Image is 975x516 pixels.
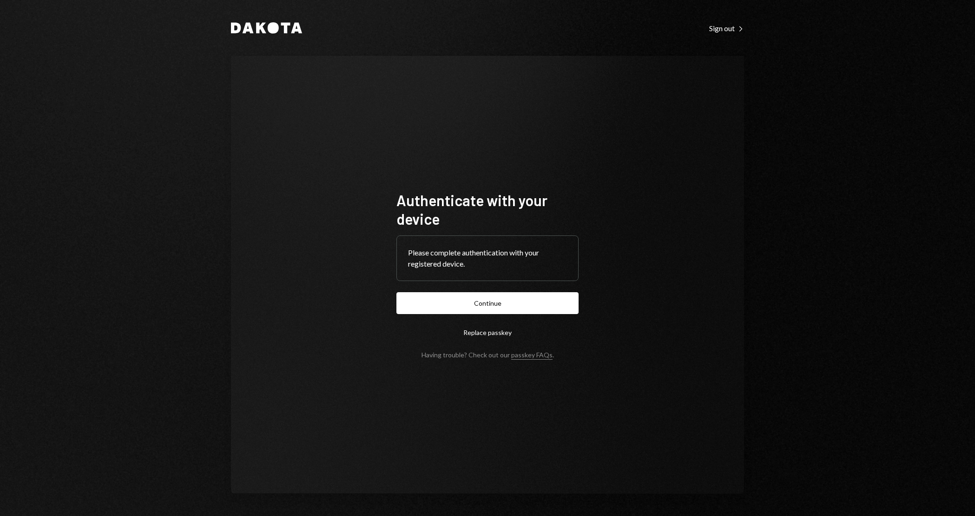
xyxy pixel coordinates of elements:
[396,191,579,228] h1: Authenticate with your device
[408,247,567,269] div: Please complete authentication with your registered device.
[511,351,553,360] a: passkey FAQs
[396,322,579,343] button: Replace passkey
[396,292,579,314] button: Continue
[709,23,744,33] a: Sign out
[709,24,744,33] div: Sign out
[422,351,554,359] div: Having trouble? Check out our .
